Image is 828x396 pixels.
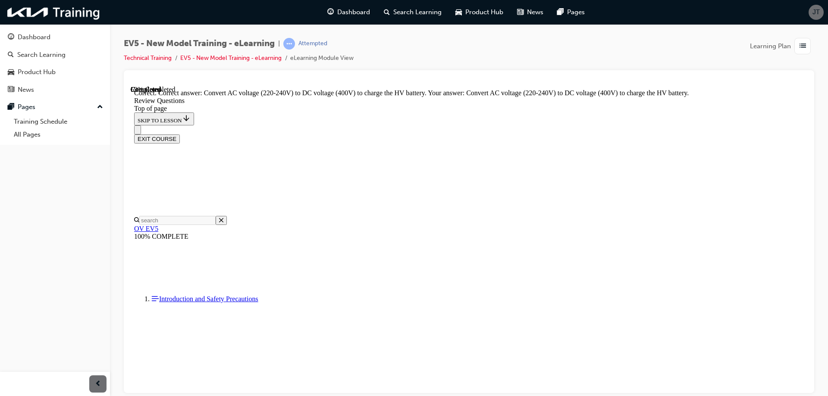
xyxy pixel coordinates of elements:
[290,53,354,63] li: eLearning Module View
[455,7,462,18] span: car-icon
[8,34,14,41] span: guage-icon
[283,38,295,50] span: learningRecordVerb_ATTEMPT-icon
[18,67,56,77] div: Product Hub
[557,7,564,18] span: pages-icon
[298,40,327,48] div: Attempted
[97,102,103,113] span: up-icon
[567,7,585,17] span: Pages
[517,7,524,18] span: news-icon
[10,128,107,141] a: All Pages
[7,31,60,38] span: SKIP TO LESSON
[3,40,10,49] button: Close navigation menu
[124,54,172,62] a: Technical Training
[3,47,107,63] a: Search Learning
[377,3,448,21] a: search-iconSearch Learning
[4,3,103,21] img: kia-training
[95,379,101,390] span: prev-icon
[18,85,34,95] div: News
[3,28,107,99] button: DashboardSearch LearningProduct HubNews
[124,39,275,49] span: EV5 - New Model Training - eLearning
[510,3,550,21] a: news-iconNews
[9,130,85,139] input: Search
[393,7,442,17] span: Search Learning
[750,38,814,54] button: Learning Plan
[465,7,503,17] span: Product Hub
[3,82,107,98] a: News
[3,147,673,155] div: 100% COMPLETE
[3,3,673,11] div: Correct. Correct answer: Convert AC voltage (220-240V) to DC voltage (400V) to charge the HV batt...
[809,5,824,20] button: JT
[8,86,14,94] span: news-icon
[800,41,806,52] span: list-icon
[527,7,543,17] span: News
[337,7,370,17] span: Dashboard
[17,50,66,60] div: Search Learning
[812,7,820,17] span: JT
[3,11,673,19] div: Review Questions
[8,103,14,111] span: pages-icon
[3,19,673,27] div: Top of page
[18,32,50,42] div: Dashboard
[750,41,791,51] span: Learning Plan
[3,99,107,115] button: Pages
[8,69,14,76] span: car-icon
[550,3,592,21] a: pages-iconPages
[85,130,96,139] button: Close search menu
[3,29,107,45] a: Dashboard
[3,49,49,58] button: EXIT COURSE
[8,51,14,59] span: search-icon
[448,3,510,21] a: car-iconProduct Hub
[3,64,107,80] a: Product Hub
[180,54,282,62] a: EV5 - New Model Training - eLearning
[3,139,28,147] a: OV EV5
[320,3,377,21] a: guage-iconDashboard
[278,39,280,49] span: |
[10,115,107,128] a: Training Schedule
[384,7,390,18] span: search-icon
[18,102,35,112] div: Pages
[3,27,63,40] button: SKIP TO LESSON
[327,7,334,18] span: guage-icon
